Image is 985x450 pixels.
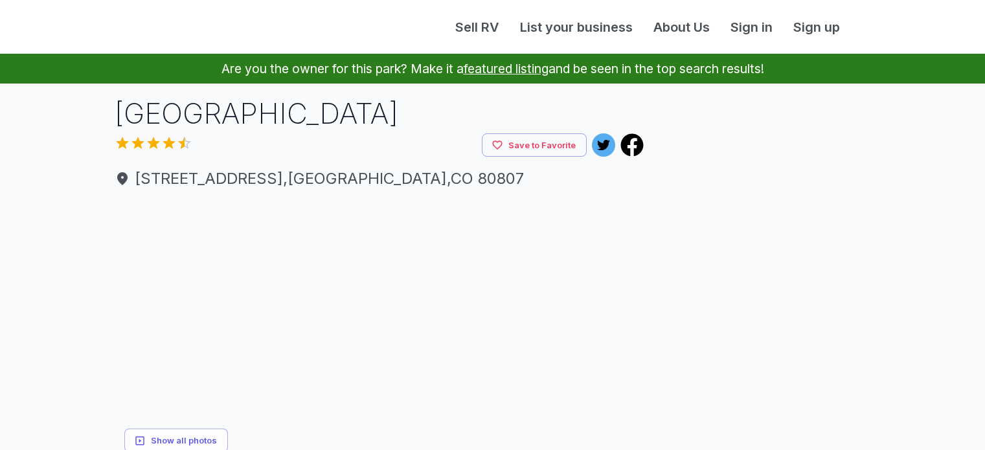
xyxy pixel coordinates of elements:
a: [STREET_ADDRESS],[GEOGRAPHIC_DATA],CO 80807 [115,167,644,190]
a: Sign in [720,17,783,37]
img: yH5BAEAAAAALAAAAAABAAEAAAIBRAA7 [381,201,511,331]
a: Sell RV [445,17,510,37]
iframe: Advertisement [659,94,876,256]
h1: [GEOGRAPHIC_DATA] [115,94,644,133]
a: Sign up [783,17,850,37]
img: yH5BAEAAAAALAAAAAABAAEAAAIBRAA7 [514,201,644,331]
a: List your business [510,17,643,37]
a: featured listing [464,61,549,76]
p: Are you the owner for this park? Make it a and be seen in the top search results! [16,54,969,84]
span: [STREET_ADDRESS] , [GEOGRAPHIC_DATA] , CO 80807 [115,167,644,190]
a: About Us [643,17,720,37]
button: Save to Favorite [482,133,587,157]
